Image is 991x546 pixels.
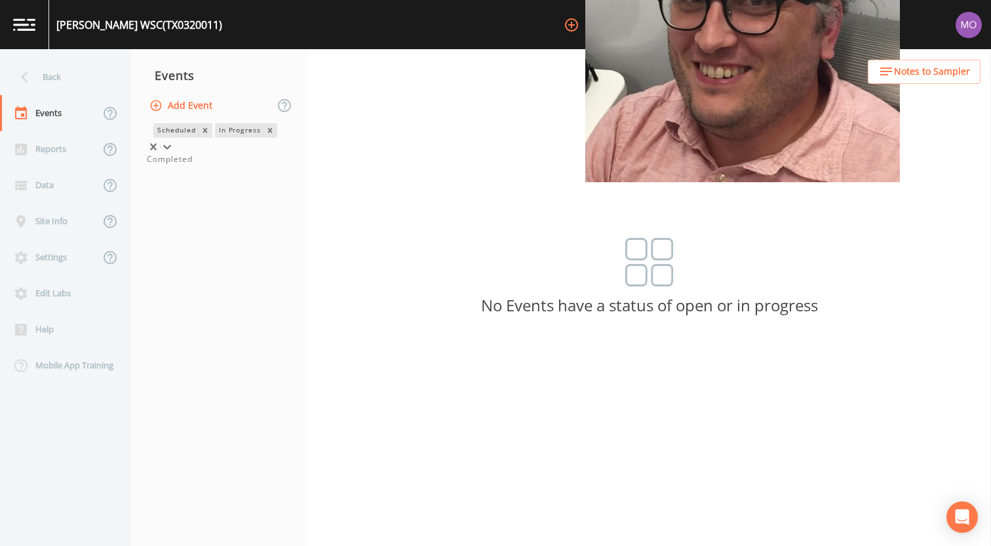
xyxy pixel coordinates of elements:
button: Add Event [147,94,218,118]
div: Remove Scheduled [198,123,212,137]
p: No Events have a status of open or in progress [308,300,991,311]
div: Scheduled [153,123,198,137]
div: [PERSON_NAME] WSC (TX0320011) [56,17,222,33]
img: 4e251478aba98ce068fb7eae8f78b90c [956,12,982,38]
span: Notes to Sampler [894,64,970,80]
img: svg%3e [625,238,674,286]
div: Completed [147,153,292,165]
div: In Progress [215,123,263,137]
img: logo [13,18,35,31]
div: Remove In Progress [263,123,277,137]
div: Events [131,59,308,92]
div: Open Intercom Messenger [946,501,978,533]
button: Notes to Sampler [868,60,981,84]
